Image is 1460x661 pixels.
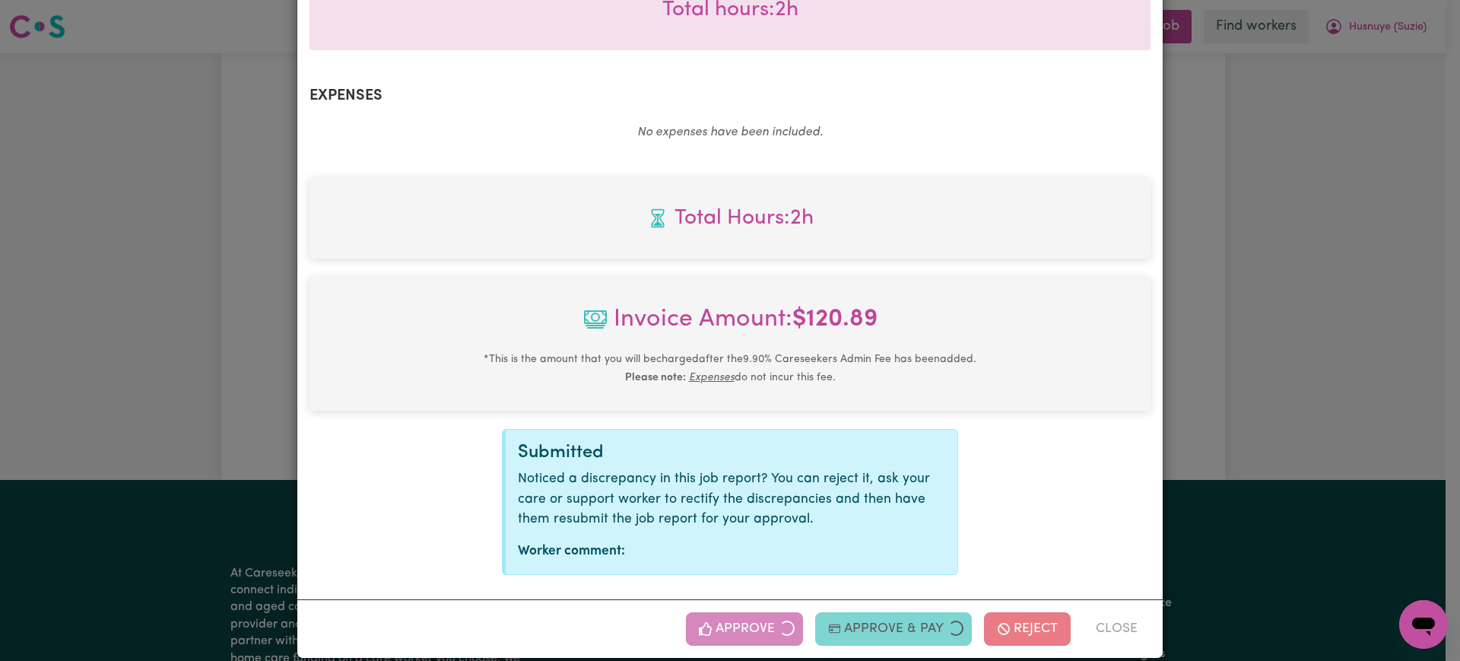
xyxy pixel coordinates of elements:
b: Please note: [625,372,686,383]
span: Submitted [518,443,604,462]
h2: Expenses [309,87,1151,105]
u: Expenses [689,372,735,383]
span: Invoice Amount: [322,301,1138,350]
b: $ 120.89 [792,307,878,332]
em: No expenses have been included. [637,126,823,138]
p: Noticed a discrepancy in this job report? You can reject it, ask your care or support worker to r... [518,469,945,529]
iframe: Button to launch messaging window [1399,600,1448,649]
strong: Worker comment: [518,545,625,558]
span: Total hours worked: 2 hours [322,202,1138,234]
small: This is the amount that you will be charged after the 9.90 % Careseekers Admin Fee has been added... [484,354,976,383]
